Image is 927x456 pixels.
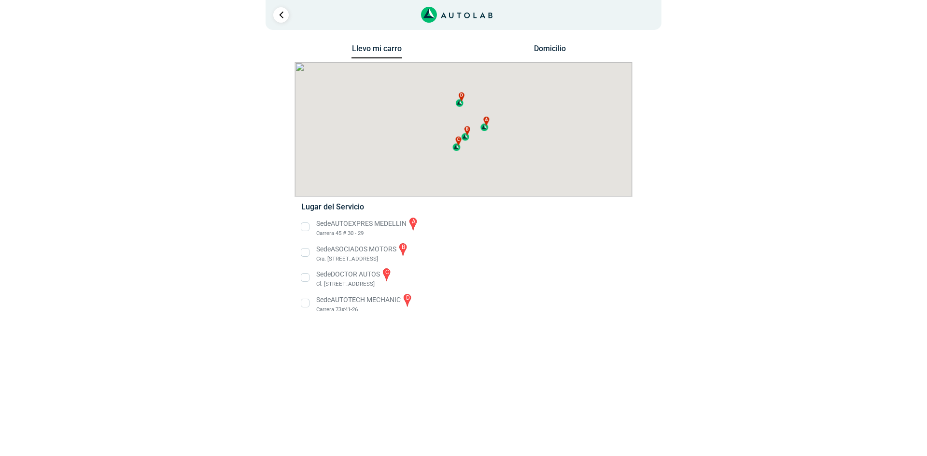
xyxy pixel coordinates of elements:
[351,44,402,59] button: Llevo mi carro
[460,92,463,99] span: d
[457,137,460,143] span: c
[485,117,488,124] span: a
[466,126,469,133] span: b
[421,10,493,19] a: Link al sitio de autolab
[301,202,625,211] h5: Lugar del Servicio
[525,44,576,58] button: Domicilio
[273,7,289,23] a: Ir al paso anterior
